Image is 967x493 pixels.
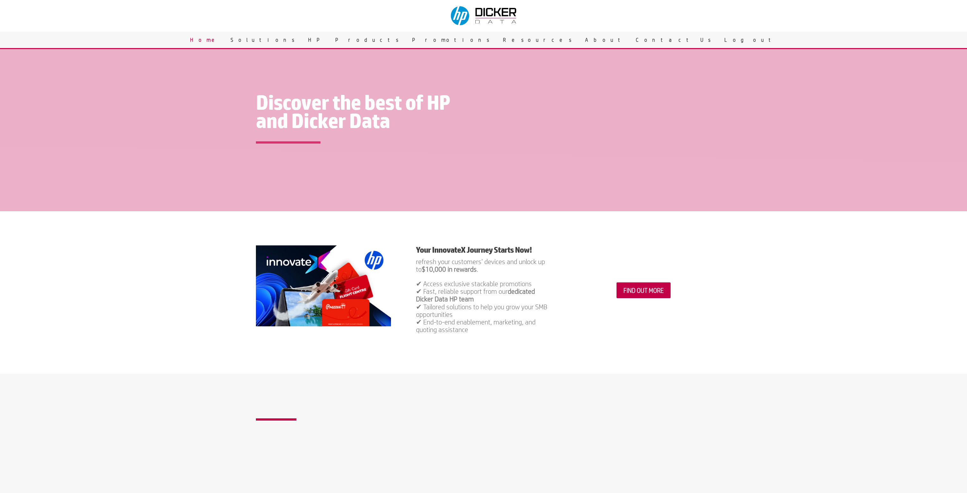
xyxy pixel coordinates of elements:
a: FIND OUT MORE [617,282,671,298]
p: refresh your customers’ devices and unlock up to . [416,258,551,280]
a: About [580,32,631,48]
a: Resources [498,32,580,48]
p: ✔ Access exclusive stackable promotions ✔ Fast, reliable support from our ✔ Tailored solutions to... [416,280,551,333]
strong: $10,000 in rewards [422,265,477,273]
a: Solutions [226,32,303,48]
a: Home [185,32,226,48]
strong: dedicated Dicker Data HP team [416,287,535,303]
h1: Discover the best of HP and Dicker Data [256,93,471,133]
h1: Your InnovateX Journey Starts Now! [416,245,551,258]
img: AUS-HP-499-Microsite-Tile-2 [256,245,391,326]
a: Promotions [407,32,498,48]
a: Logout [720,32,782,48]
img: Dicker Data & HP [447,3,522,28]
a: Contact Us [631,32,720,48]
a: HP Products [303,32,407,48]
